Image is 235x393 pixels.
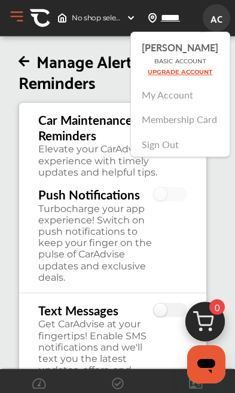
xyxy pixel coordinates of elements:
a: Membership Card [142,112,218,126]
img: CA-Icon.89b5b008.svg [30,8,50,28]
a: Sign Out [142,137,179,151]
span: Upgrade Account [142,68,219,76]
button: Open Menu [8,8,26,26]
h3: Car Maintenance Reminders [38,112,187,179]
iframe: Button to launch messaging window [187,345,225,383]
h3: Text Messages [38,303,153,388]
img: header-home-logo.8d720a4f.svg [57,13,67,23]
div: Elevate your CarAdvise experience with timely updates and helpful tips. [38,143,187,178]
span: 0 [209,299,225,315]
h2: Manage Alerts And Reminders [19,50,206,93]
img: header-down-arrow.9dd2ce7d.svg [126,13,136,23]
h3: Push Notifications [38,187,153,283]
img: cart_icon.3d0951e8.svg [176,296,234,354]
a: My Account [142,88,194,102]
span: Basic Account [142,57,219,65]
div: Get CarAdvise at your fingertips! Enable SMS notifications and we'll text you the latest updates,... [38,318,153,387]
div: Turbocharge your app experience! Switch on push notifications to keep your finger on the pulse of... [38,203,153,283]
span: AC [206,7,227,29]
div: [PERSON_NAME] [142,42,219,54]
img: location_vector.a44bc228.svg [148,13,157,23]
span: No shop selected [72,13,121,23]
